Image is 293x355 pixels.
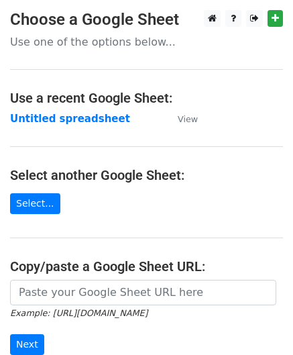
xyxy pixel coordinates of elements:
h3: Choose a Google Sheet [10,10,283,30]
small: View [178,114,198,124]
input: Paste your Google Sheet URL here [10,280,276,305]
h4: Copy/paste a Google Sheet URL: [10,258,283,274]
a: View [164,113,198,125]
a: Untitled spreadsheet [10,113,130,125]
input: Next [10,334,44,355]
p: Use one of the options below... [10,35,283,49]
a: Select... [10,193,60,214]
small: Example: [URL][DOMAIN_NAME] [10,308,148,318]
h4: Use a recent Google Sheet: [10,90,283,106]
h4: Select another Google Sheet: [10,167,283,183]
